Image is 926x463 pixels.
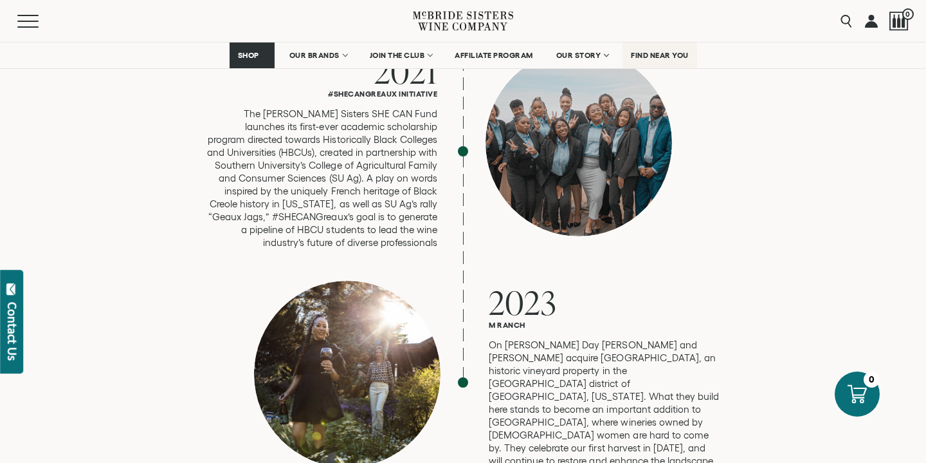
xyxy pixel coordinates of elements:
[864,372,880,388] div: 0
[17,15,64,28] button: Mobile Menu Trigger
[361,43,440,68] a: JOIN THE CLUB
[374,49,437,93] span: 2021
[238,51,260,60] span: SHOP
[289,51,340,60] span: OUR BRANDS
[230,43,275,68] a: SHOP
[631,51,689,60] span: FIND NEAR YOU
[206,90,437,98] h6: #SHECANGreaux Initiative
[489,321,720,329] h6: M Ranch
[455,51,533,60] span: AFFILIATE PROGRAM
[446,43,541,68] a: AFFILIATE PROGRAM
[902,8,914,20] span: 0
[489,280,557,325] span: 2023
[206,108,437,249] p: The [PERSON_NAME] Sisters SHE CAN Fund launches its first-ever academic scholarship program direc...
[281,43,355,68] a: OUR BRANDS
[6,302,19,361] div: Contact Us
[622,43,697,68] a: FIND NEAR YOU
[548,43,617,68] a: OUR STORY
[556,51,601,60] span: OUR STORY
[370,51,425,60] span: JOIN THE CLUB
